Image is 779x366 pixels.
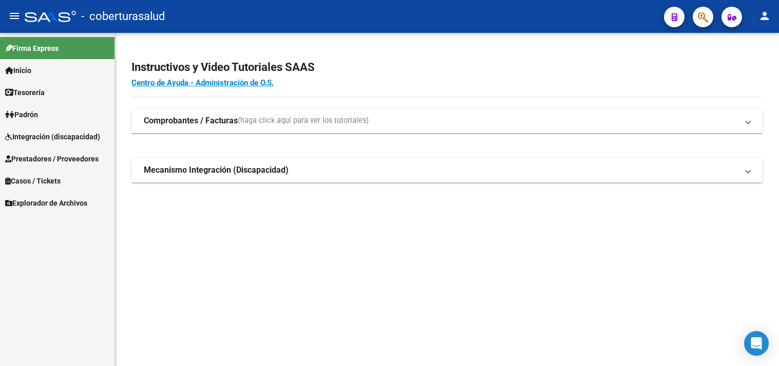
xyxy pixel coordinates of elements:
span: Explorador de Archivos [5,197,87,209]
mat-icon: menu [8,10,21,22]
span: Prestadores / Proveedores [5,153,99,164]
h2: Instructivos y Video Tutoriales SAAS [131,58,763,77]
strong: Comprobantes / Facturas [144,115,238,126]
span: (haga click aquí para ver los tutoriales) [238,115,369,126]
span: - coberturasalud [81,5,165,28]
span: Tesorería [5,87,45,98]
div: Open Intercom Messenger [744,331,769,356]
mat-icon: person [758,10,771,22]
span: Firma Express [5,43,59,54]
a: Centro de Ayuda - Administración de O.S. [131,78,274,87]
span: Casos / Tickets [5,175,61,187]
mat-expansion-panel-header: Comprobantes / Facturas(haga click aquí para ver los tutoriales) [131,108,763,133]
span: Integración (discapacidad) [5,131,100,142]
strong: Mecanismo Integración (Discapacidad) [144,164,289,176]
span: Padrón [5,109,38,120]
mat-expansion-panel-header: Mecanismo Integración (Discapacidad) [131,158,763,182]
span: Inicio [5,65,31,76]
